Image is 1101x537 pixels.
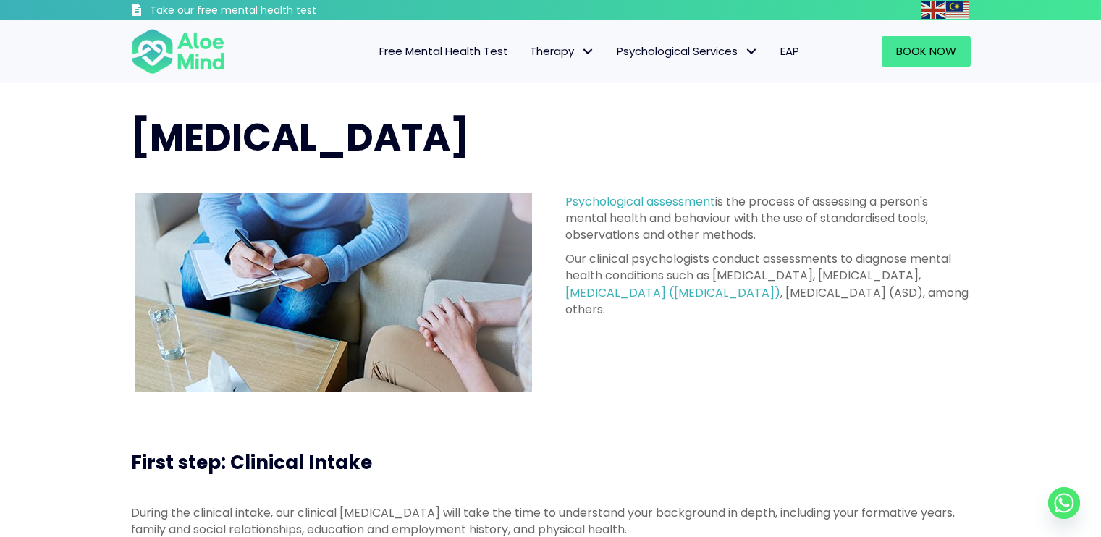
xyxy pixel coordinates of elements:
[530,43,595,59] span: Therapy
[946,1,969,19] img: ms
[565,284,780,301] a: [MEDICAL_DATA] ([MEDICAL_DATA])
[741,41,762,62] span: Psychological Services: submenu
[882,36,971,67] a: Book Now
[131,28,225,75] img: Aloe mind Logo
[946,1,971,18] a: Malay
[769,36,810,67] a: EAP
[921,1,945,19] img: en
[135,193,532,392] img: psychological assessment
[921,1,946,18] a: English
[131,4,394,20] a: Take our free mental health test
[150,4,394,18] h3: Take our free mental health test
[565,250,971,318] p: Our clinical psychologists conduct assessments to diagnose mental health conditions such as [MEDI...
[565,193,971,244] p: is the process of assessing a person's mental health and behaviour with the use of standardised t...
[1048,487,1080,519] a: Whatsapp
[617,43,759,59] span: Psychological Services
[578,41,599,62] span: Therapy: submenu
[379,43,508,59] span: Free Mental Health Test
[896,43,956,59] span: Book Now
[780,43,799,59] span: EAP
[131,111,469,164] span: [MEDICAL_DATA]
[606,36,769,67] a: Psychological ServicesPsychological Services: submenu
[519,36,606,67] a: TherapyTherapy: submenu
[244,36,810,67] nav: Menu
[565,193,715,210] a: Psychological assessment
[131,449,372,475] span: First step: Clinical Intake
[368,36,519,67] a: Free Mental Health Test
